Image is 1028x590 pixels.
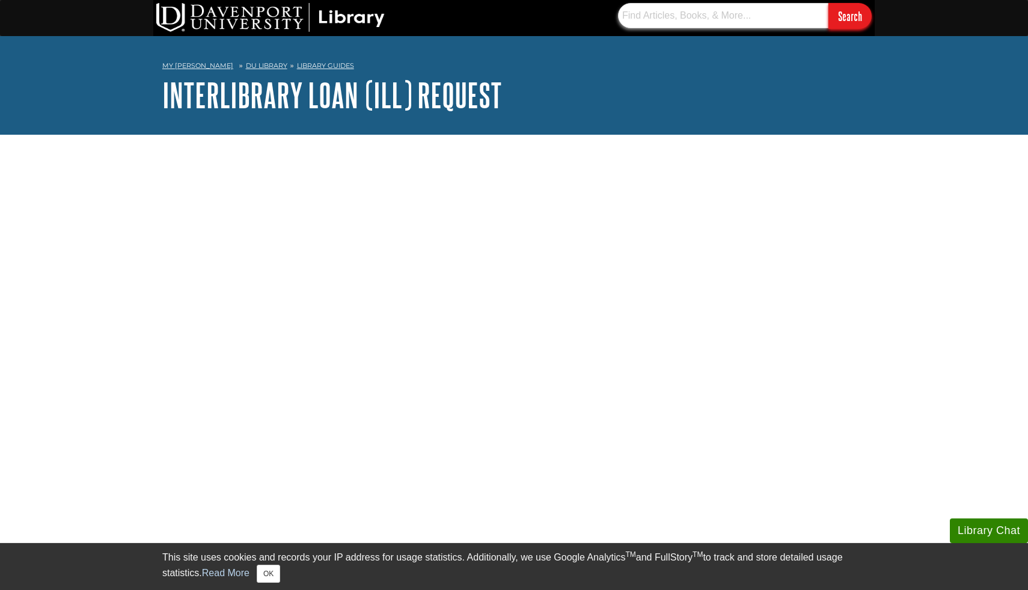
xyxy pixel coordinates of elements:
[950,518,1028,543] button: Library Chat
[828,3,872,29] input: Search
[625,550,635,559] sup: TM
[162,550,866,583] div: This site uses cookies and records your IP address for usage statistics. Additionally, we use Goo...
[693,550,703,559] sup: TM
[162,61,233,71] a: My [PERSON_NAME]
[162,76,502,114] a: Interlibrary Loan (ILL) Request
[246,61,287,70] a: DU Library
[618,3,872,29] form: Searches DU Library's articles, books, and more
[156,3,385,32] img: DU Library
[162,58,866,77] nav: breadcrumb
[618,3,828,28] input: Find Articles, Books, & More...
[257,565,280,583] button: Close
[202,568,249,578] a: Read More
[297,61,354,70] a: Library Guides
